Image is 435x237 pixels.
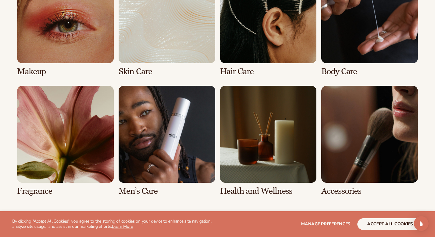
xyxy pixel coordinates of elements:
[220,86,317,196] div: 7 / 8
[414,216,429,231] div: Open Intercom Messenger
[321,67,418,76] h3: Body Care
[17,86,114,196] div: 5 / 8
[12,219,225,229] p: By clicking "Accept All Cookies", you agree to the storing of cookies on your device to enhance s...
[301,218,350,230] button: Manage preferences
[17,67,114,76] h3: Makeup
[112,224,133,229] a: Learn More
[321,86,418,196] div: 8 / 8
[301,221,350,227] span: Manage preferences
[119,86,215,196] div: 6 / 8
[357,218,423,230] button: accept all cookies
[119,67,215,76] h3: Skin Care
[220,67,317,76] h3: Hair Care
